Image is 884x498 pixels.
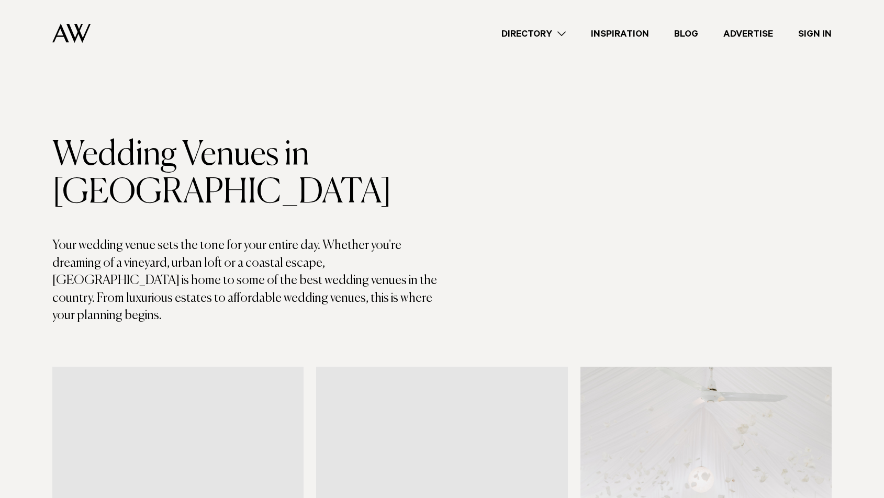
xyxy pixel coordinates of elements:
[786,27,844,41] a: Sign In
[52,137,442,212] h1: Wedding Venues in [GEOGRAPHIC_DATA]
[711,27,786,41] a: Advertise
[578,27,662,41] a: Inspiration
[489,27,578,41] a: Directory
[52,237,442,325] p: Your wedding venue sets the tone for your entire day. Whether you're dreaming of a vineyard, urba...
[52,24,91,43] img: Auckland Weddings Logo
[662,27,711,41] a: Blog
